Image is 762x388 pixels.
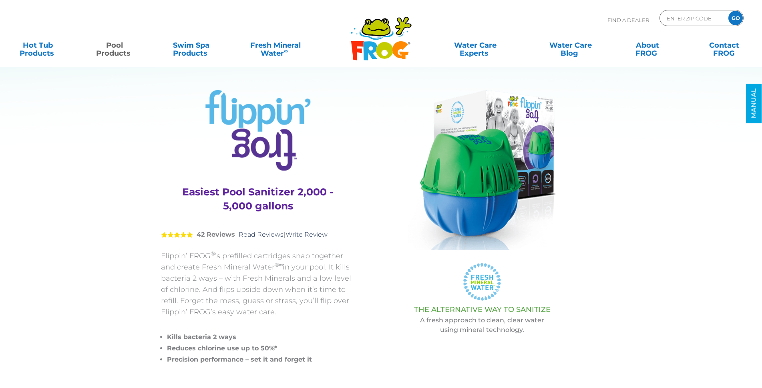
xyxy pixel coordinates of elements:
a: PoolProducts [85,37,145,53]
a: MANUAL [746,84,762,123]
a: Water CareExperts [427,37,524,53]
p: A fresh approach to clean, clear water using mineral technology. [375,316,589,335]
li: Precision performance – set it and forget it [167,354,355,365]
strong: 42 Reviews [197,231,235,238]
img: Product Flippin Frog [408,90,556,250]
a: Hot TubProducts [8,37,68,53]
sup: ®∞ [275,261,283,268]
p: Flippin’ FROG ’s prefilled cartridges snap together and create Fresh Mineral Water in your pool. ... [161,250,355,318]
h3: Easiest Pool Sanitizer 2,000 - 5,000 gallons [171,185,345,213]
li: Kills bacteria 2 ways [167,332,355,343]
input: GO [728,11,743,25]
a: Read Reviews [239,231,283,238]
div: | [161,219,355,250]
img: Product Logo [205,90,311,171]
h3: THE ALTERNATIVE WAY TO SANITIZE [375,306,589,314]
a: ContactFROG [694,37,754,53]
sup: ® [211,250,215,257]
a: Fresh MineralWater∞ [238,37,313,53]
a: Water CareBlog [541,37,601,53]
span: 5 [161,231,193,238]
sup: ∞ [284,48,288,54]
a: Write Review [285,231,328,238]
a: Swim SpaProducts [161,37,221,53]
p: Find A Dealer [607,10,649,30]
li: Reduces chlorine use up to 50%* [167,343,355,354]
input: Zip Code Form [666,12,720,24]
a: AboutFROG [617,37,677,53]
